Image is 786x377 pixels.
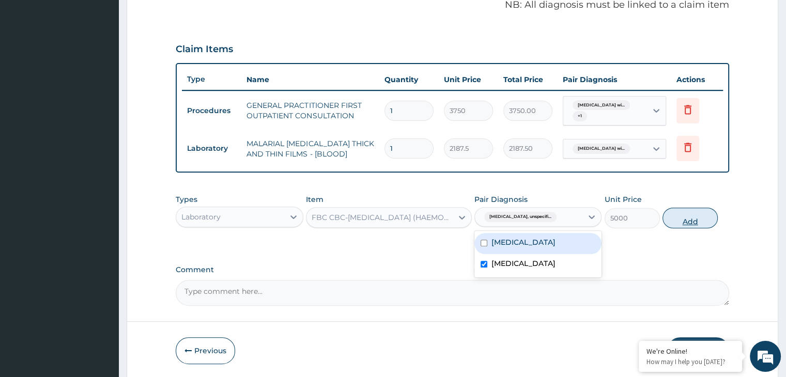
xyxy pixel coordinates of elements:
th: Unit Price [439,69,498,90]
label: [MEDICAL_DATA] [491,237,556,247]
th: Pair Diagnosis [558,69,671,90]
img: d_794563401_company_1708531726252_794563401 [19,52,42,77]
div: Laboratory [181,212,221,222]
label: Comment [176,265,729,274]
td: GENERAL PRACTITIONER FIRST OUTPATIENT CONSULTATION [241,95,379,126]
label: [MEDICAL_DATA] [491,258,556,269]
th: Name [241,69,379,90]
p: How may I help you today? [646,357,734,366]
label: Pair Diagnosis [474,194,528,205]
button: Previous [176,337,235,364]
span: [MEDICAL_DATA] wi... [573,100,630,111]
textarea: Type your message and hit 'Enter' [5,260,197,296]
label: Unit Price [605,194,642,205]
th: Total Price [498,69,558,90]
th: Actions [671,69,723,90]
label: Types [176,195,197,204]
span: + 1 [573,111,587,121]
th: Quantity [379,69,439,90]
h3: Claim Items [176,44,233,55]
span: [MEDICAL_DATA], unspecifi... [484,212,557,222]
div: Chat with us now [54,58,174,71]
div: We're Online! [646,347,734,356]
button: Submit [667,337,729,364]
td: Laboratory [182,139,241,158]
button: Add [662,208,718,228]
label: Item [306,194,323,205]
div: Minimize live chat window [169,5,194,30]
th: Type [182,70,241,89]
td: MALARIAL [MEDICAL_DATA] THICK AND THIN FILMS - [BLOOD] [241,133,379,164]
span: We're online! [60,119,143,224]
td: Procedures [182,101,241,120]
span: [MEDICAL_DATA] wi... [573,144,630,154]
div: FBC CBC-[MEDICAL_DATA] (HAEMOGRAM) - [BLOOD] [312,212,454,223]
